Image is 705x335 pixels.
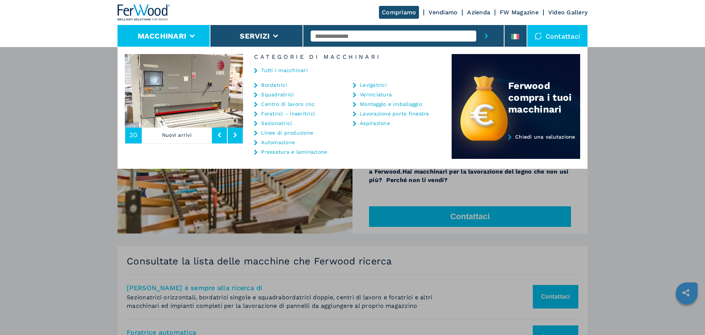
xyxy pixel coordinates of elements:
a: Vendiamo [429,9,458,16]
button: submit-button [476,25,496,47]
span: 30 [129,132,138,138]
img: Contattaci [535,32,542,40]
button: Macchinari [138,32,187,40]
a: Squadratrici [261,92,294,97]
a: Azienda [467,9,490,16]
a: Centro di lavoro cnc [261,101,315,107]
a: Lavorazione porte finestre [360,111,429,116]
a: FW Magazine [500,9,539,16]
a: Compriamo [379,6,419,19]
p: Nuovi arrivi [142,126,212,143]
a: Verniciatura [360,92,392,97]
a: Tutti i macchinari [261,68,308,73]
a: Video Gallery [548,9,587,16]
a: Aspirazione [360,121,390,126]
a: Levigatrici [360,82,387,88]
button: Servizi [240,32,270,40]
a: Montaggio e imballaggio [360,101,422,107]
a: Sezionatrici [261,121,292,126]
a: Foratrici - inseritrici [261,111,315,116]
a: Bordatrici [261,82,287,88]
div: Ferwood compra i tuoi macchinari [508,80,580,115]
a: Pressatura e laminazione [261,149,327,154]
h6: Categorie di Macchinari [243,54,452,60]
a: Automazione [261,140,295,145]
img: image [243,54,361,128]
a: Chiedi una valutazione [452,134,580,159]
img: Ferwood [117,4,170,21]
img: image [125,54,243,128]
a: Linee di produzione [261,130,313,135]
div: Contattaci [527,25,588,47]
